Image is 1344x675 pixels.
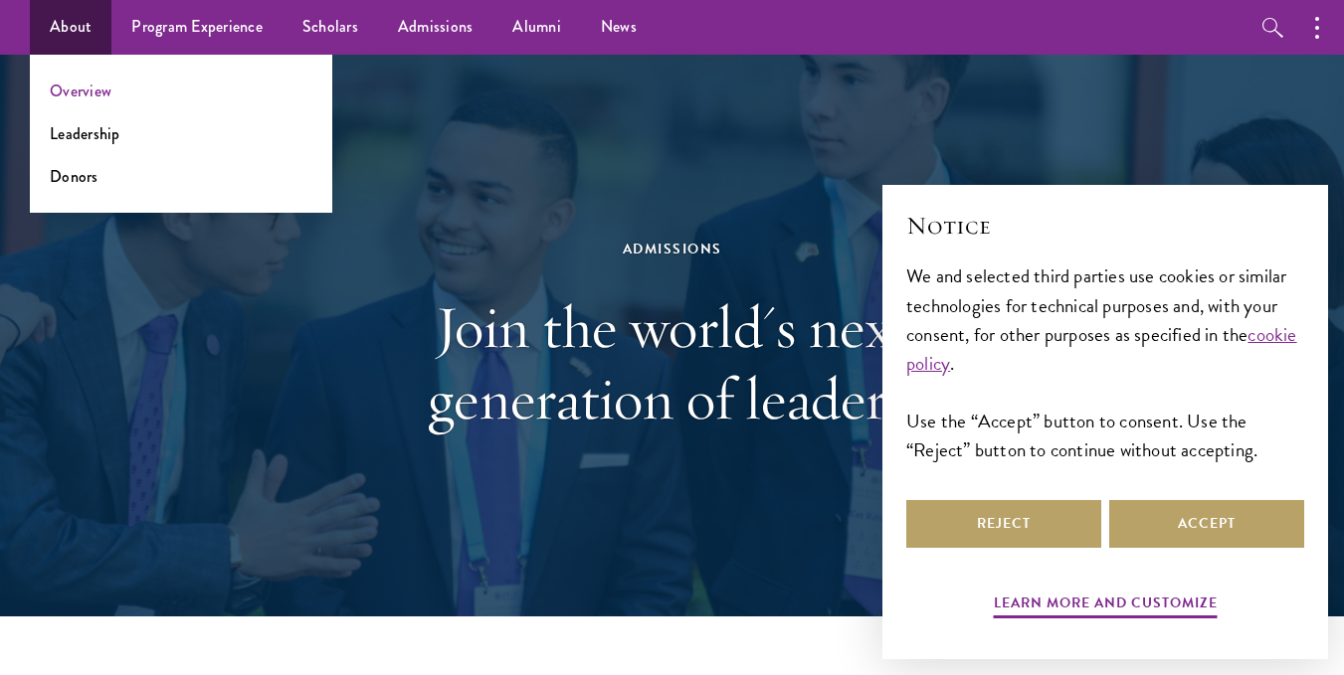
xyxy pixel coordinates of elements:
a: cookie policy [906,320,1297,378]
button: Reject [906,500,1101,548]
button: Learn more and customize [994,591,1218,621]
button: Accept [1109,500,1304,548]
a: Overview [50,80,111,102]
div: Admissions [329,237,1016,261]
a: Leadership [50,122,120,145]
h1: Join the world's next generation of leaders. [329,291,1016,434]
div: We and selected third parties use cookies or similar technologies for technical purposes and, wit... [906,261,1304,463]
a: Donors [50,165,98,188]
h2: Notice [906,209,1304,243]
